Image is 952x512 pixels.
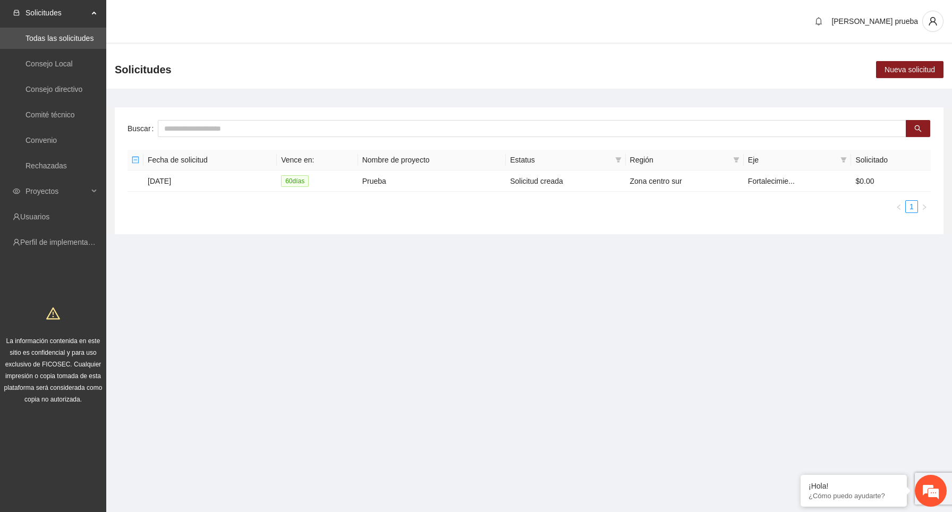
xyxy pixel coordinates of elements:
td: [DATE] [143,170,277,192]
span: Estatus [510,154,610,166]
span: inbox [13,9,20,16]
td: $0.00 [851,170,931,192]
span: Eje [748,154,837,166]
span: bell [811,17,827,25]
span: [PERSON_NAME] prueba [831,17,918,25]
span: warning [46,306,60,320]
button: Nueva solicitud [876,61,943,78]
li: 1 [905,200,918,213]
li: Previous Page [892,200,905,213]
button: user [922,11,943,32]
div: ¡Hola! [809,482,899,490]
button: right [918,200,931,213]
span: user [923,16,943,26]
a: Perfil de implementadora [20,238,103,246]
td: Prueba [358,170,506,192]
button: search [906,120,930,137]
a: Rechazadas [25,161,67,170]
span: Nueva solicitud [885,64,935,75]
a: 1 [906,201,917,212]
button: bell [810,13,827,30]
span: filter [731,152,742,168]
button: left [892,200,905,213]
span: filter [840,157,847,163]
th: Fecha de solicitud [143,150,277,170]
a: Consejo Local [25,59,73,68]
span: left [896,204,902,210]
a: Todas las solicitudes [25,34,93,42]
span: filter [838,152,849,168]
span: Solicitudes [115,61,172,78]
td: Zona centro sur [626,170,744,192]
td: Solicitud creada [506,170,625,192]
span: Solicitudes [25,2,88,23]
span: Fortalecimie... [748,177,795,185]
th: Vence en: [277,150,358,170]
span: La información contenida en este sitio es confidencial y para uso exclusivo de FICOSEC. Cualquier... [4,337,103,403]
a: Convenio [25,136,57,144]
span: filter [733,157,739,163]
span: right [921,204,928,210]
p: ¿Cómo puedo ayudarte? [809,492,899,500]
span: eye [13,187,20,195]
li: Next Page [918,200,931,213]
span: filter [615,157,622,163]
span: filter [613,152,624,168]
a: Consejo directivo [25,85,82,93]
span: Proyectos [25,181,88,202]
span: minus-square [132,156,139,164]
span: 60 día s [281,175,309,187]
span: search [914,125,922,133]
a: Comité técnico [25,110,75,119]
th: Solicitado [851,150,931,170]
label: Buscar [127,120,158,137]
a: Usuarios [20,212,49,221]
span: Región [630,154,729,166]
th: Nombre de proyecto [358,150,506,170]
